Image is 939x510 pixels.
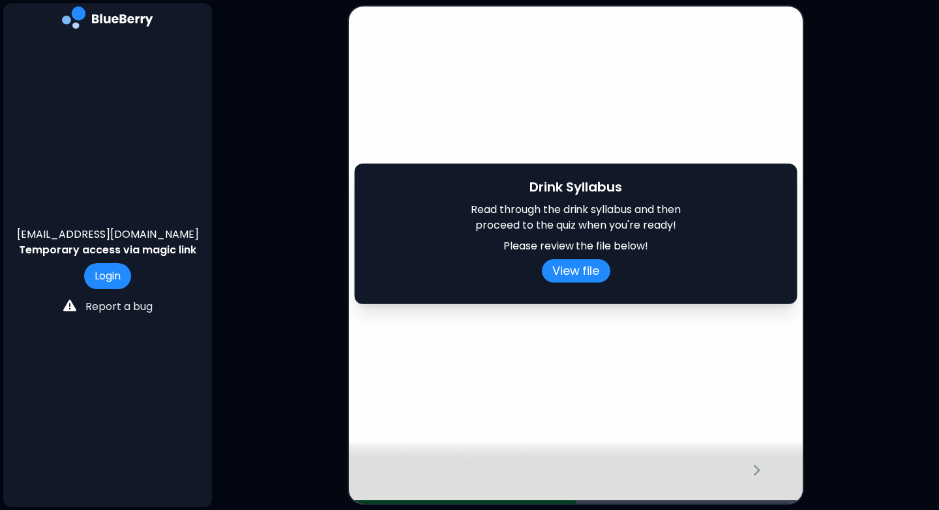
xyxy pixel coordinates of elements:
button: View file [541,259,610,283]
img: company logo [62,7,153,33]
p: Please review the file below! [451,238,700,254]
p: [EMAIL_ADDRESS][DOMAIN_NAME] [17,227,199,242]
p: Temporary access via magic link [19,242,196,258]
p: Read through the drink syllabus and then proceed to the quiz when you're ready! [451,203,700,234]
p: Report a bug [85,299,153,315]
p: Drink Syllabus [368,178,783,197]
img: file icon [63,299,76,312]
button: Login [84,263,131,289]
a: Login [84,268,131,283]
